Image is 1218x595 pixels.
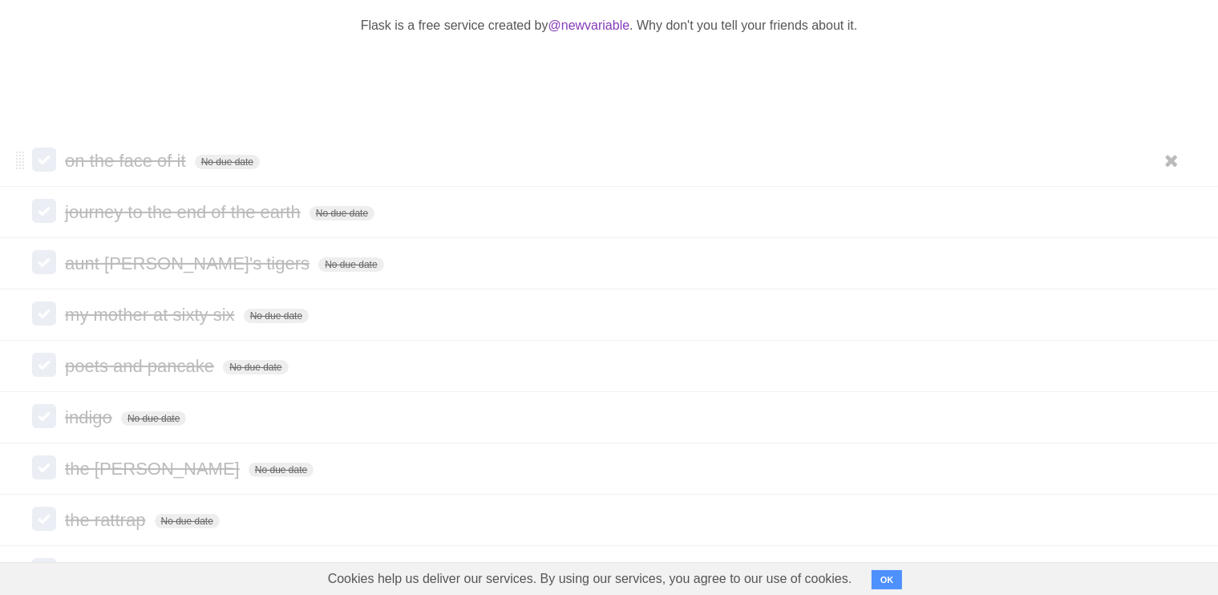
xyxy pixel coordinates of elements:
span: indigo [65,407,116,427]
label: Done [32,199,56,223]
label: Done [32,404,56,428]
span: journey to the end of the earth [65,202,305,222]
span: No due date [249,463,314,477]
p: Flask is a free service created by . Why don't you tell your friends about it. [32,16,1186,35]
span: aunt [PERSON_NAME]'s tigers [65,253,314,273]
a: @newvariable [548,18,630,32]
button: OK [872,570,903,589]
span: No due date [121,411,186,426]
label: Done [32,302,56,326]
span: No due date [244,309,309,323]
span: the last lesson [65,561,182,581]
span: Cookies help us deliver our services. By using our services, you agree to our use of cookies. [312,563,868,595]
iframe: X Post Button [581,55,638,78]
label: Done [32,507,56,531]
label: Done [32,353,56,377]
span: the rattrap [65,510,149,530]
label: Done [32,148,56,172]
label: Done [32,455,56,480]
span: my mother at sixty six [65,305,238,325]
span: poets and pancake [65,356,218,376]
span: No due date [223,360,288,374]
span: No due date [318,257,383,272]
span: No due date [155,514,220,528]
span: on the face of it [65,151,189,171]
span: No due date [310,206,374,221]
label: Done [32,558,56,582]
span: the [PERSON_NAME] [65,459,244,479]
span: No due date [195,155,260,169]
label: Done [32,250,56,274]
